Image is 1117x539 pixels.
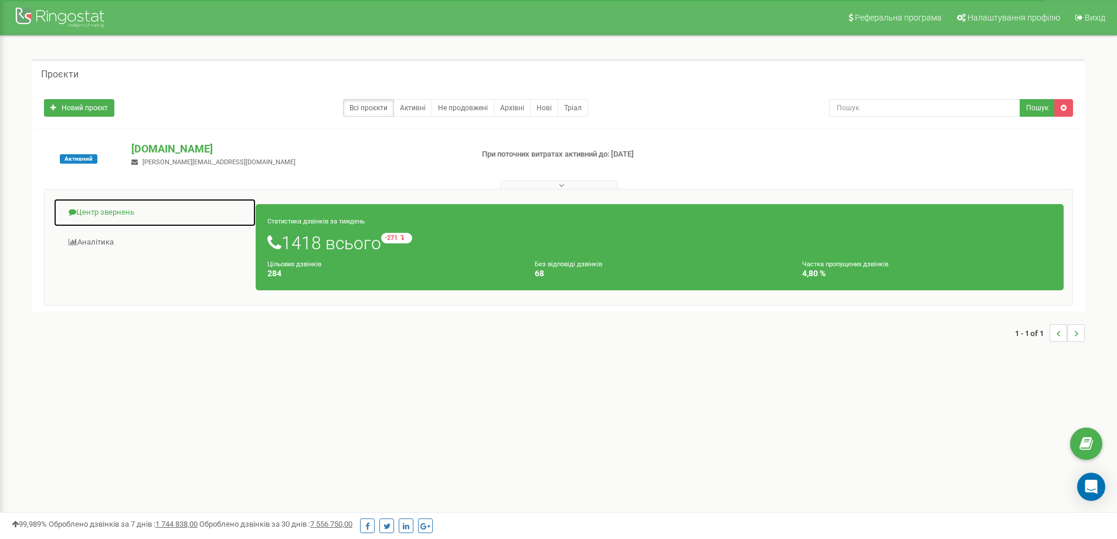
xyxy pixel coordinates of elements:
[1085,13,1105,22] span: Вихід
[494,99,531,117] a: Архівні
[558,99,588,117] a: Тріал
[155,520,198,528] u: 1 744 838,00
[60,154,97,164] span: Активний
[53,198,256,227] a: Центр звернень
[53,228,256,257] a: Аналiтика
[535,269,785,278] h4: 68
[1015,313,1085,354] nav: ...
[1020,99,1055,117] button: Пошук
[310,520,352,528] u: 7 556 750,00
[829,99,1020,117] input: Пошук
[381,233,412,243] small: -271
[142,158,296,166] span: [PERSON_NAME][EMAIL_ADDRESS][DOMAIN_NAME]
[432,99,494,117] a: Не продовжені
[393,99,432,117] a: Активні
[802,269,1052,278] h4: 4,80 %
[267,233,1052,253] h1: 1418 всього
[535,260,602,268] small: Без відповіді дзвінків
[1015,324,1050,342] span: 1 - 1 of 1
[967,13,1060,22] span: Налаштування профілю
[267,269,517,278] h4: 284
[267,218,365,225] small: Статистика дзвінків за тиждень
[267,260,321,268] small: Цільових дзвінків
[41,69,79,80] h5: Проєкти
[1077,473,1105,501] div: Open Intercom Messenger
[343,99,394,117] a: Всі проєкти
[802,260,888,268] small: Частка пропущених дзвінків
[49,520,198,528] span: Оброблено дзвінків за 7 днів :
[199,520,352,528] span: Оброблено дзвінків за 30 днів :
[131,141,463,157] p: [DOMAIN_NAME]
[855,13,942,22] span: Реферальна програма
[44,99,114,117] a: Новий проєкт
[12,520,47,528] span: 99,989%
[482,149,726,160] p: При поточних витратах активний до: [DATE]
[530,99,558,117] a: Нові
